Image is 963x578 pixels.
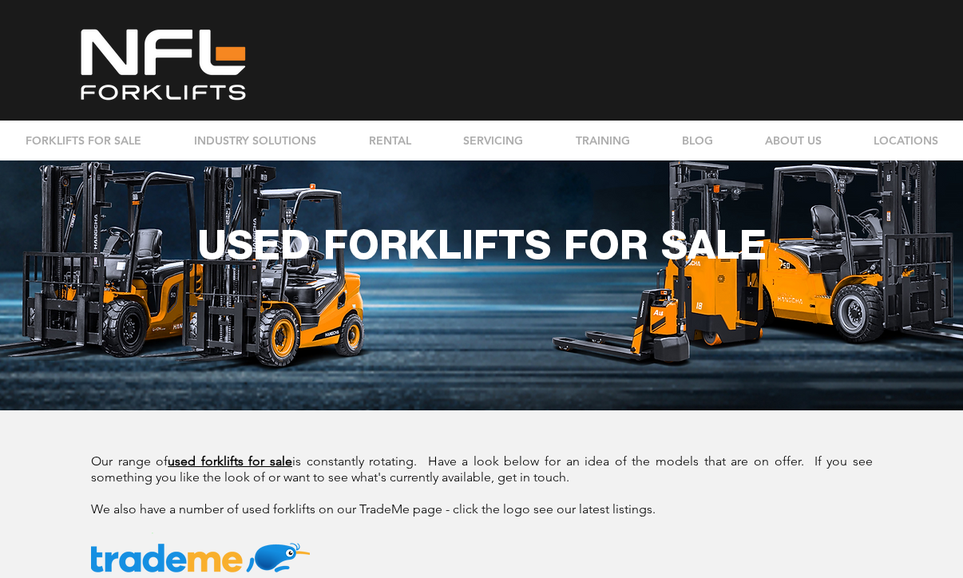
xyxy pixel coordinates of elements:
[757,121,830,160] p: ABOUT US
[437,121,549,160] a: SERVICING
[197,220,767,268] span: USED FORKLIFTS FOR SALE
[361,121,419,160] p: RENTAL
[739,121,847,160] div: ABOUT US
[549,121,656,160] a: TRAINING
[342,121,437,160] a: RENTAL
[455,121,531,160] p: SERVICING
[18,121,149,160] p: FORKLIFTS FOR SALE
[91,501,656,517] span: We also have a number of used forklifts on our TradeMe page - click the logo see our latest listi...
[72,26,255,104] img: NFL White_LG clearcut.png
[656,121,739,160] a: BLOG
[866,121,946,160] p: LOCATIONS
[91,453,873,485] span: Our range of is constantly rotating. Have a look below for an idea of the models that are on offe...
[91,532,310,576] img: tm-logo-2016-594x116-v1.png
[674,121,721,160] p: BLOG
[847,121,963,160] div: LOCATIONS
[168,453,292,469] a: used forklifts for sale
[167,121,342,160] a: INDUSTRY SOLUTIONS
[568,121,638,160] p: TRAINING
[186,121,324,160] p: INDUSTRY SOLUTIONS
